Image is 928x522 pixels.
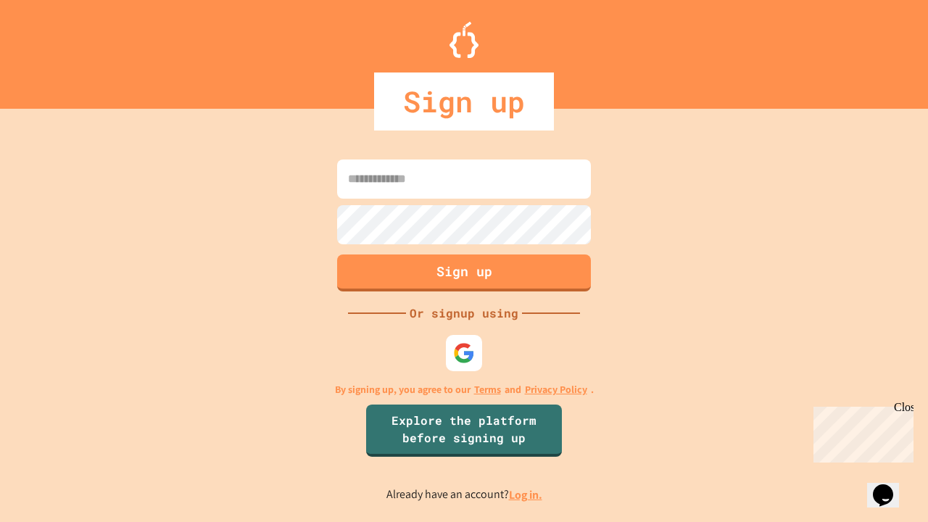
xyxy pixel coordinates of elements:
[453,342,475,364] img: google-icon.svg
[386,486,542,504] p: Already have an account?
[337,254,591,291] button: Sign up
[406,304,522,322] div: Or signup using
[366,405,562,457] a: Explore the platform before signing up
[867,464,913,507] iframe: chat widget
[449,22,478,58] img: Logo.svg
[335,382,594,397] p: By signing up, you agree to our and .
[374,72,554,130] div: Sign up
[509,487,542,502] a: Log in.
[474,382,501,397] a: Terms
[808,401,913,463] iframe: chat widget
[6,6,100,92] div: Chat with us now!Close
[525,382,587,397] a: Privacy Policy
